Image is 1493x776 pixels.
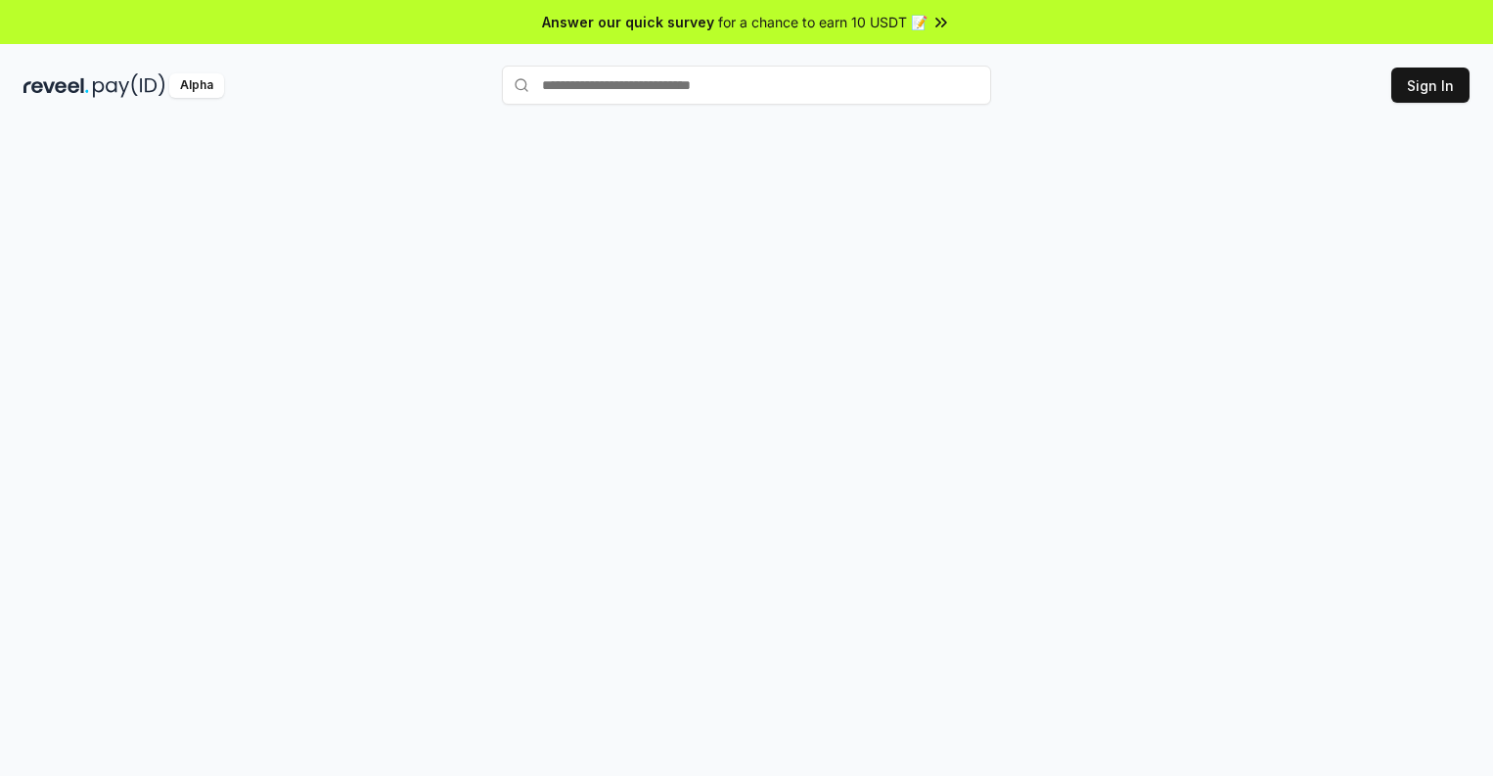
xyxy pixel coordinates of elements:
[718,12,927,32] span: for a chance to earn 10 USDT 📝
[169,73,224,98] div: Alpha
[542,12,714,32] span: Answer our quick survey
[93,73,165,98] img: pay_id
[1391,68,1470,103] button: Sign In
[23,73,89,98] img: reveel_dark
